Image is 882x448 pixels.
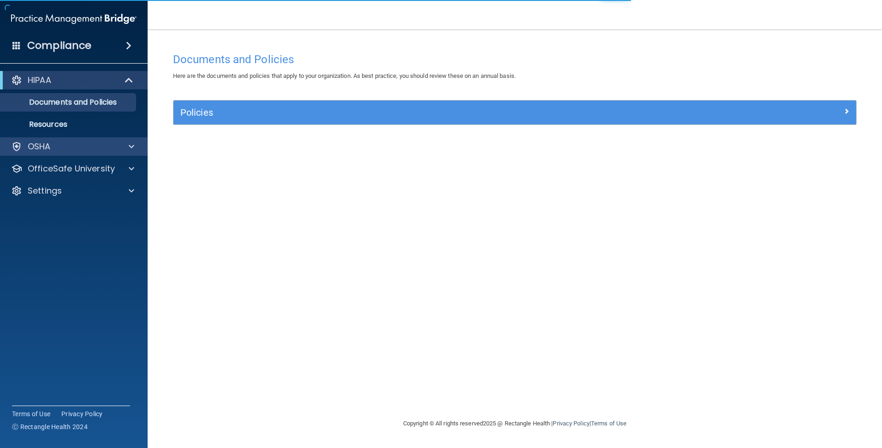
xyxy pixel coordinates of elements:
a: OfficeSafe University [11,163,134,174]
img: PMB logo [11,10,137,28]
p: OSHA [28,141,51,152]
a: Policies [180,105,849,120]
a: HIPAA [11,75,134,86]
h4: Compliance [27,39,91,52]
span: Here are the documents and policies that apply to your organization. As best practice, you should... [173,72,516,79]
div: Copyright © All rights reserved 2025 @ Rectangle Health | | [346,409,683,438]
a: Terms of Use [12,409,50,419]
a: OSHA [11,141,134,152]
span: Ⓒ Rectangle Health 2024 [12,422,88,431]
a: Terms of Use [591,420,626,427]
p: Settings [28,185,62,196]
p: Resources [6,120,132,129]
a: Settings [11,185,134,196]
h5: Policies [180,107,679,118]
h4: Documents and Policies [173,53,857,65]
a: Privacy Policy [61,409,103,419]
a: Privacy Policy [553,420,589,427]
p: OfficeSafe University [28,163,115,174]
p: HIPAA [28,75,51,86]
p: Documents and Policies [6,98,132,107]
